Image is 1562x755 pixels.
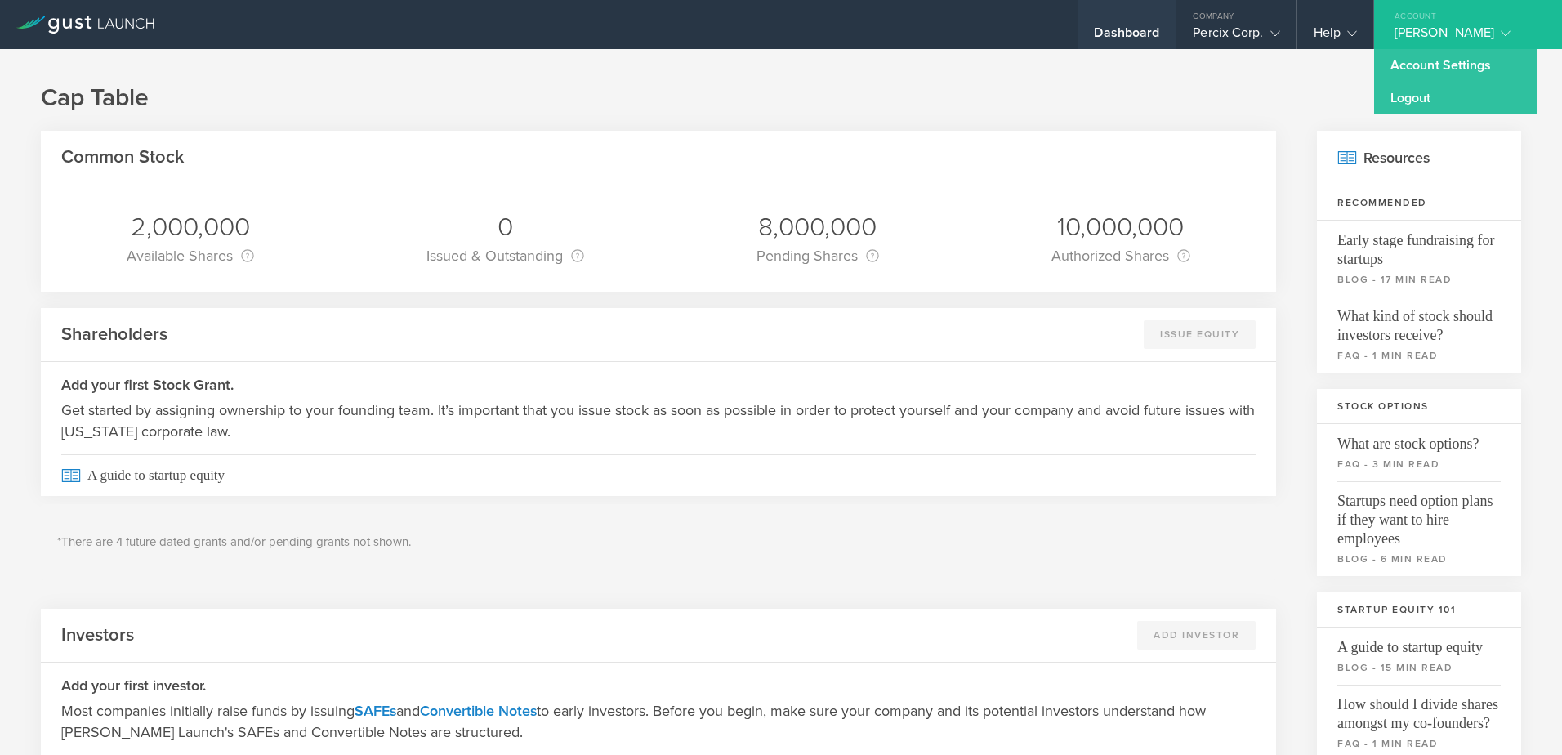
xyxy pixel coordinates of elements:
[1337,552,1501,566] small: blog - 6 min read
[127,210,254,244] div: 2,000,000
[420,702,537,720] a: Convertible Notes
[1395,25,1533,49] div: [PERSON_NAME]
[61,454,1256,496] span: A guide to startup equity
[1193,25,1279,49] div: Percix Corp.
[61,623,134,647] h2: Investors
[57,533,1260,552] p: *There are 4 future dated grants and/or pending grants not shown.
[1051,210,1190,244] div: 10,000,000
[1317,185,1521,221] h3: Recommended
[61,323,167,346] h2: Shareholders
[1337,736,1501,751] small: faq - 1 min read
[426,210,584,244] div: 0
[1337,221,1501,269] span: Early stage fundraising for startups
[61,700,1256,743] p: Most companies initially raise funds by issuing and to early investors. Before you begin, make su...
[1317,424,1521,481] a: What are stock options?faq - 3 min read
[61,374,1256,395] h3: Add your first Stock Grant.
[1317,131,1521,185] h2: Resources
[1337,424,1501,453] span: What are stock options?
[355,702,396,720] a: SAFEs
[61,400,1256,442] p: Get started by assigning ownership to your founding team. It’s important that you issue stock as ...
[127,244,254,267] div: Available Shares
[61,145,185,169] h2: Common Stock
[1051,244,1190,267] div: Authorized Shares
[1317,389,1521,424] h3: Stock Options
[1337,457,1501,471] small: faq - 3 min read
[1337,660,1501,675] small: blog - 15 min read
[426,244,584,267] div: Issued & Outstanding
[756,210,879,244] div: 8,000,000
[41,454,1276,496] a: A guide to startup equity
[1337,348,1501,363] small: faq - 1 min read
[756,244,879,267] div: Pending Shares
[1317,592,1521,628] h3: Startup Equity 101
[1317,297,1521,373] a: What kind of stock should investors receive?faq - 1 min read
[1337,685,1501,733] span: How should I divide shares amongst my co-founders?
[1337,628,1501,657] span: A guide to startup equity
[1337,272,1501,287] small: blog - 17 min read
[1317,221,1521,297] a: Early stage fundraising for startupsblog - 17 min read
[1337,297,1501,345] span: What kind of stock should investors receive?
[1314,25,1357,49] div: Help
[41,82,1521,114] h1: Cap Table
[1337,481,1501,548] span: Startups need option plans if they want to hire employees
[1317,481,1521,576] a: Startups need option plans if they want to hire employeesblog - 6 min read
[1094,25,1159,49] div: Dashboard
[61,675,1256,696] h3: Add your first investor.
[1317,628,1521,685] a: A guide to startup equityblog - 15 min read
